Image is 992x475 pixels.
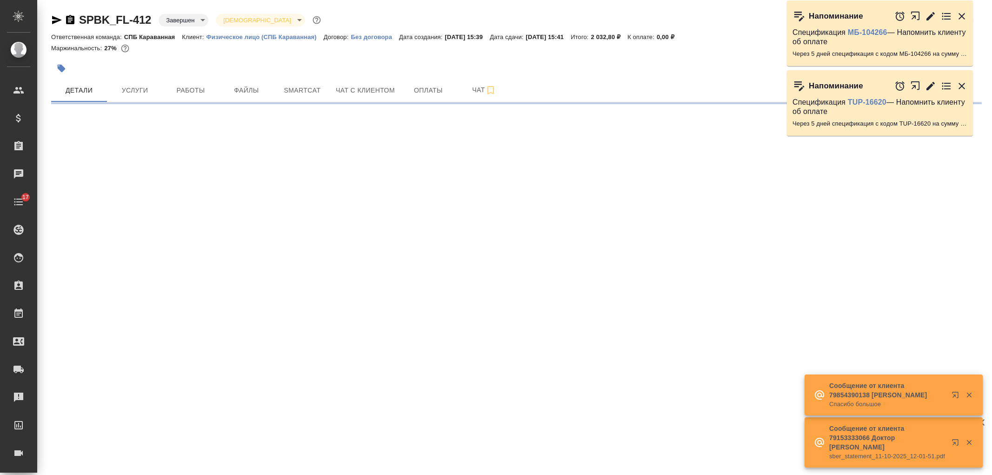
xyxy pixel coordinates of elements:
[925,80,936,92] button: Редактировать
[336,85,395,96] span: Чат с клиентом
[792,119,967,128] p: Через 5 дней спецификация с кодом TUP-16620 на сумму 2016 RUB будет просрочена
[168,85,213,96] span: Работы
[792,28,967,47] p: Спецификация — Напомнить клиенту об оплате
[51,58,72,79] button: Добавить тэг
[406,85,451,96] span: Оплаты
[526,33,571,40] p: [DATE] 15:41
[399,33,445,40] p: Дата создания:
[848,28,887,36] a: МБ-104266
[946,386,968,408] button: Открыть в новой вкладке
[182,33,206,40] p: Клиент:
[65,14,76,26] button: Скопировать ссылку
[119,42,131,54] button: 1230.97 RUB;
[657,33,681,40] p: 0,00 ₽
[894,80,905,92] button: Отложить
[792,98,967,116] p: Спецификация — Напомнить клиенту об оплате
[445,33,490,40] p: [DATE] 15:39
[113,85,157,96] span: Услуги
[829,381,945,400] p: Сообщение от клиента 79854390138 [PERSON_NAME]
[829,400,945,409] p: Спасибо большое
[809,12,863,21] p: Напоминание
[894,11,905,22] button: Отложить
[925,11,936,22] button: Редактировать
[946,433,968,455] button: Открыть в новой вкладке
[206,33,324,40] a: Физическое лицо (СПБ Караванная)
[311,14,323,26] button: Доп статусы указывают на важность/срочность заказа
[941,80,952,92] button: Перейти в todo
[959,391,979,399] button: Закрыть
[104,45,119,52] p: 27%
[941,11,952,22] button: Перейти в todo
[224,85,269,96] span: Файлы
[956,80,967,92] button: Закрыть
[324,33,351,40] p: Договор:
[57,85,101,96] span: Детали
[829,452,945,461] p: sber_statement_11-10-2025_12-01-51.pdf
[848,98,886,106] a: TUP-16620
[956,11,967,22] button: Закрыть
[627,33,657,40] p: К оплате:
[280,85,325,96] span: Smartcat
[490,33,526,40] p: Дата сдачи:
[159,14,208,27] div: Завершен
[79,13,151,26] a: SPBK_FL-412
[571,33,591,40] p: Итого:
[51,33,124,40] p: Ответственная команда:
[462,84,506,96] span: Чат
[829,424,945,452] p: Сообщение от клиента 79153333066 Доктор [PERSON_NAME]
[2,190,35,214] a: 17
[220,16,293,24] button: [DEMOGRAPHIC_DATA]
[792,49,967,59] p: Через 5 дней спецификация с кодом МБ-104266 на сумму 10811.4 RUB будет просрочена
[163,16,197,24] button: Завершен
[910,76,921,96] button: Открыть в новой вкладке
[51,45,104,52] p: Маржинальность:
[51,14,62,26] button: Скопировать ссылку для ЯМессенджера
[17,193,34,202] span: 17
[485,85,496,96] svg: Подписаться
[959,438,979,447] button: Закрыть
[591,33,628,40] p: 2 032,80 ₽
[910,6,921,26] button: Открыть в новой вкладке
[351,33,399,40] a: Без договора
[216,14,305,27] div: Завершен
[124,33,182,40] p: СПБ Караванная
[809,81,863,91] p: Напоминание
